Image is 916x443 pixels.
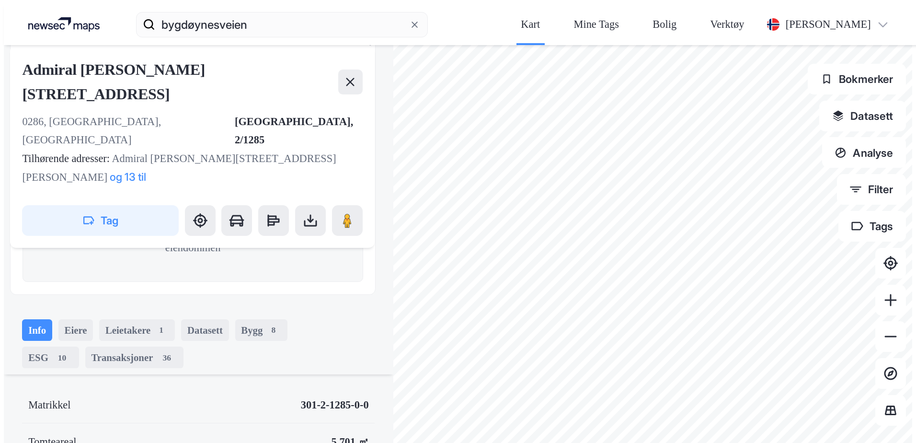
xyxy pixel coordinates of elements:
button: Filter [837,174,906,205]
div: [PERSON_NAME] [786,15,871,34]
div: Admiral [PERSON_NAME][STREET_ADDRESS][PERSON_NAME] [22,150,350,187]
div: Bygg [235,319,287,341]
button: Tag [22,205,178,236]
div: 1 [154,322,169,338]
span: Tilhørende adresser: [22,152,112,164]
div: Kart [521,15,540,34]
img: logo.a4113a55bc3d86da70a041830d287a7e.svg [28,17,99,32]
iframe: Chat Widget [868,397,916,443]
div: Info [22,319,52,341]
div: 0286, [GEOGRAPHIC_DATA], [GEOGRAPHIC_DATA] [22,113,235,150]
div: Verktøy [710,15,744,34]
button: Analyse [822,137,906,168]
div: 36 [156,350,178,365]
div: 301-2-1285-0-0 [301,396,369,414]
div: Mine Tags [574,15,619,34]
button: Bokmerker [808,64,906,94]
div: Leietakere [99,319,175,341]
div: Bolig [653,15,676,34]
div: Datasett [181,319,229,341]
div: Eiere [58,319,93,341]
div: [GEOGRAPHIC_DATA], 2/1285 [235,113,363,150]
div: Kontrollprogram for chat [868,397,916,443]
input: Søk på adresse, matrikkel, gårdeiere, leietakere eller personer [155,9,409,40]
button: Tags [838,211,906,242]
button: Datasett [819,101,906,131]
div: Transaksjoner [85,347,184,368]
div: 8 [266,322,281,338]
div: 10 [51,350,73,365]
div: ESG [22,347,79,368]
div: Matrikkel [28,396,70,414]
div: Admiral [PERSON_NAME][STREET_ADDRESS] [22,58,338,106]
